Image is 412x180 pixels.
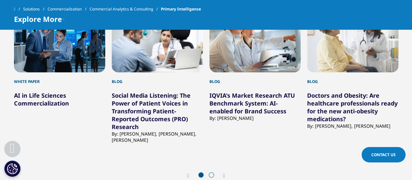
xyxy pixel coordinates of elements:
[161,3,201,15] span: Primary Intelligence
[112,72,203,85] div: Blog
[112,13,203,143] div: 2 / 7
[14,13,105,143] div: 1 / 7
[14,91,69,107] a: AI in Life Sciences Commercialization
[362,147,405,162] a: Contact Us
[209,91,295,115] a: IQVIA's Market Research ATU Benchmark System: AI-enabled for Brand Success
[23,3,48,15] a: Solutions
[90,3,161,15] a: Commercial Analytics & Consulting
[112,91,191,130] a: Social Media Listening: The Power of Patient Voices in Transforming Patient-Reported Outcomes (PR...
[48,3,90,15] a: Commercialization
[307,123,398,129] div: By: [PERSON_NAME], [PERSON_NAME]
[371,152,396,157] span: Contact Us
[307,13,398,143] div: 4 / 7
[217,172,225,178] div: Next slide
[209,72,301,85] div: Blog
[187,172,196,178] div: Previous slide
[307,72,398,85] div: Blog
[112,130,203,143] div: By: [PERSON_NAME], [PERSON_NAME], [PERSON_NAME]
[209,115,301,121] div: By: [PERSON_NAME]
[14,15,62,23] span: Explore More
[209,13,301,143] div: 3 / 7
[307,91,398,123] a: Doctors and Obesity: Are healthcare professionals ready for the new anti-obesity medications?
[4,160,21,177] button: Cookies Settings
[14,72,105,85] div: White Paper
